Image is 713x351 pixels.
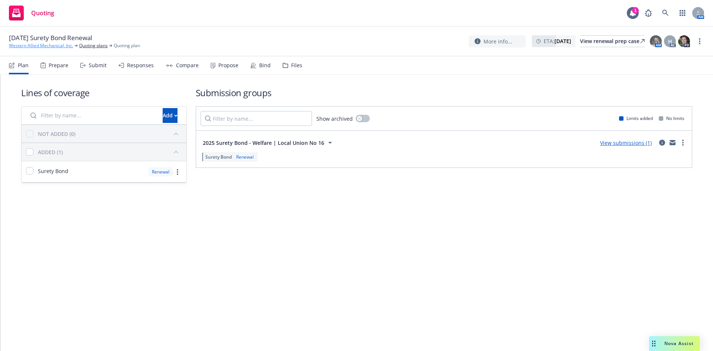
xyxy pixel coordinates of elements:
[201,111,312,126] input: Filter by name...
[163,108,178,123] button: Add
[203,139,324,147] span: 2025 Surety Bond - Welfare | Local Union No 16
[649,336,658,351] div: Drag to move
[21,87,187,99] h1: Lines of coverage
[148,167,173,176] div: Renewal
[173,168,182,176] a: more
[632,7,639,14] div: 1
[38,146,182,158] button: ADDED (1)
[38,130,75,138] div: NOT ADDED (0)
[678,138,687,147] a: more
[641,6,656,20] a: Report a Bug
[554,38,571,45] strong: [DATE]
[31,10,54,16] span: Quoting
[38,128,182,140] button: NOT ADDED (0)
[114,42,140,49] span: Quoting plan
[668,38,672,45] span: H
[469,35,526,48] button: More info...
[580,36,645,47] div: View renewal prep case
[9,33,92,42] span: [DATE] Surety Bond Renewal
[127,62,154,68] div: Responses
[89,62,107,68] div: Submit
[658,138,667,147] a: circleInformation
[9,42,73,49] a: Western Allied Mechanical, Inc.
[668,138,677,147] a: mail
[176,62,199,68] div: Compare
[544,37,571,45] span: ETA :
[163,108,178,123] div: Add
[650,35,662,47] img: photo
[678,35,690,47] img: photo
[580,35,645,47] a: View renewal prep case
[658,6,673,20] a: Search
[6,3,57,23] a: Quoting
[259,62,271,68] div: Bind
[695,37,704,46] a: more
[600,139,652,146] a: View submissions (1)
[218,62,238,68] div: Propose
[235,154,255,160] div: Renewal
[26,108,158,123] input: Filter by name...
[659,115,684,121] div: No limits
[619,115,653,121] div: Limits added
[49,62,68,68] div: Prepare
[38,148,63,156] div: ADDED (1)
[205,154,232,160] span: Surety Bond
[484,38,512,45] span: More info...
[79,42,108,49] a: Quoting plans
[291,62,302,68] div: Files
[664,340,694,347] span: Nova Assist
[18,62,29,68] div: Plan
[649,336,700,351] button: Nova Assist
[38,167,68,175] span: Surety Bond
[201,135,337,150] button: 2025 Surety Bond - Welfare | Local Union No 16
[196,87,692,99] h1: Submission groups
[316,115,353,123] span: Show archived
[675,6,690,20] a: Switch app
